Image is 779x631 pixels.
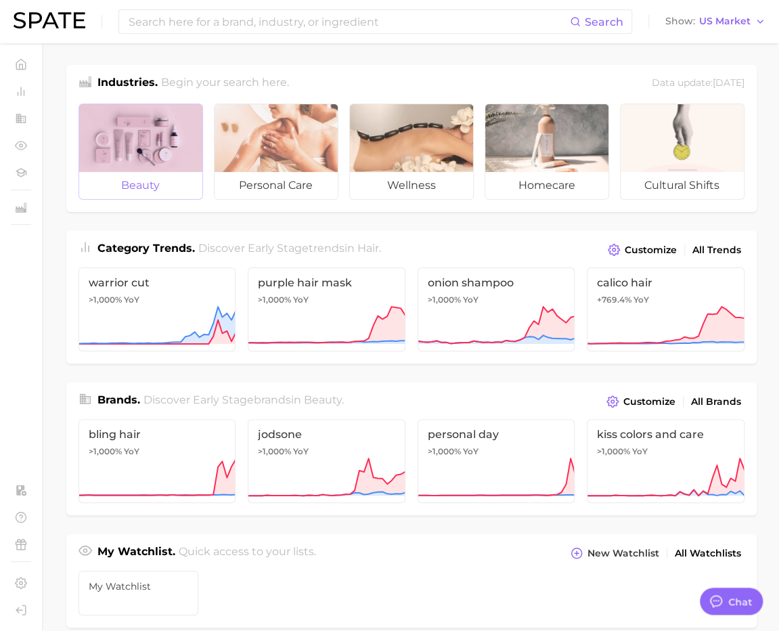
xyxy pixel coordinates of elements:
[463,295,478,305] span: YoY
[428,295,461,305] span: >1,000%
[79,571,199,615] a: My Watchlist
[350,172,473,199] span: wellness
[89,581,189,592] span: My Watchlist
[567,544,662,563] button: New Watchlist
[258,446,291,456] span: >1,000%
[692,244,741,256] span: All Trends
[623,396,675,408] span: Customize
[304,393,342,406] span: beauty
[587,548,659,559] span: New Watchlist
[428,428,565,441] span: personal day
[124,295,139,305] span: YoY
[603,392,678,411] button: Customize
[349,104,474,200] a: wellness
[428,446,461,456] span: >1,000%
[97,74,158,93] h1: Industries.
[198,242,381,255] span: Discover Early Stage trends in .
[652,74,744,93] div: Data update: [DATE]
[97,393,140,406] span: Brands .
[89,446,122,456] span: >1,000%
[79,172,202,199] span: beauty
[11,600,31,620] a: Log out. Currently logged in with e-mail ellenlennon@goodkindco.com.
[587,419,744,503] a: kiss colors and care>1,000% YoY
[143,393,344,406] span: Discover Early Stage brands in .
[161,74,289,93] h2: Begin your search here.
[258,428,395,441] span: jodsone
[597,295,631,305] span: +769.4%
[357,242,379,255] span: hair
[485,172,608,199] span: homecare
[625,244,677,256] span: Customize
[691,396,741,408] span: All Brands
[179,544,316,563] h2: Quick access to your lists.
[14,12,85,28] img: SPATE
[633,295,649,305] span: YoY
[79,419,236,503] a: bling hair>1,000% YoY
[79,104,203,200] a: beauty
[214,104,338,200] a: personal care
[585,16,623,28] span: Search
[127,10,570,33] input: Search here for a brand, industry, or ingredient
[632,446,648,457] span: YoY
[215,172,338,199] span: personal care
[89,276,226,289] span: warrior cut
[258,276,395,289] span: purple hair mask
[604,240,680,259] button: Customize
[597,428,734,441] span: kiss colors and care
[97,544,175,563] h1: My Watchlist.
[689,241,744,259] a: All Trends
[89,428,226,441] span: bling hair
[97,242,195,255] span: Category Trends .
[124,446,139,457] span: YoY
[597,276,734,289] span: calico hair
[293,446,309,457] span: YoY
[621,172,744,199] span: cultural shifts
[248,267,405,351] a: purple hair mask>1,000% YoY
[258,295,291,305] span: >1,000%
[699,18,751,25] span: US Market
[665,18,695,25] span: Show
[79,267,236,351] a: warrior cut>1,000% YoY
[293,295,309,305] span: YoY
[248,419,405,503] a: jodsone>1,000% YoY
[418,267,575,351] a: onion shampoo>1,000% YoY
[485,104,609,200] a: homecare
[620,104,744,200] a: cultural shifts
[89,295,122,305] span: >1,000%
[463,446,478,457] span: YoY
[418,419,575,503] a: personal day>1,000% YoY
[675,548,741,559] span: All Watchlists
[662,13,769,30] button: ShowUS Market
[428,276,565,289] span: onion shampoo
[597,446,630,456] span: >1,000%
[671,544,744,563] a: All Watchlists
[587,267,744,351] a: calico hair+769.4% YoY
[688,393,744,411] a: All Brands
